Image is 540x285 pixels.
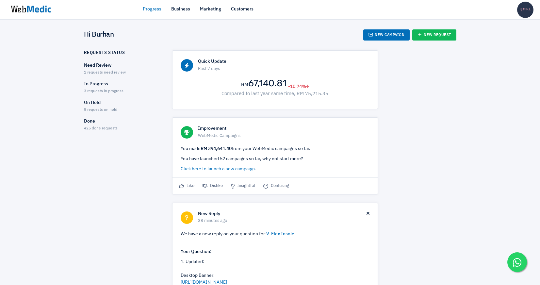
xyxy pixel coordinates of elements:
[84,126,118,130] span: 425 done requests
[181,156,369,162] p: You have launched 52 campaigns so far, why not start more?
[84,89,123,93] span: 3 requests in progress
[412,29,456,41] a: New Request
[241,82,248,88] span: RM
[84,108,117,112] span: 5 requests on hold
[84,99,161,106] p: On Hold
[198,59,369,65] h6: Quick Update
[288,83,309,90] span: -10.74%
[84,31,114,39] h4: Hi Burhan
[179,183,194,189] span: Like
[200,6,221,13] a: Marketing
[201,146,232,151] strong: RM 394,641.40
[143,6,161,13] a: Progress
[84,50,125,56] h6: Requests Status
[263,183,289,189] span: Confusing
[84,62,161,69] p: Need Review
[181,166,369,173] p: .
[363,29,410,41] a: New Campaign
[231,6,254,13] a: Customers
[181,167,255,171] a: Click here to launch a new campaign
[198,211,367,217] h6: New Reply
[181,280,227,285] a: [URL][DOMAIN_NAME]
[84,81,161,88] p: In Progress
[266,232,294,236] a: V-Flex Insole
[84,118,161,125] p: Done
[198,218,367,224] span: 38 minutes ago
[198,133,369,139] span: WebMedic Campaigns
[241,78,286,89] h2: 67,140.81
[231,183,255,189] span: Insightful
[198,126,369,132] h6: Improvement
[203,183,223,189] span: Dislike
[181,231,369,238] p: We have a new reply on your question for:
[198,66,369,72] span: Past 7 days
[84,71,126,75] span: 1 requests need review
[181,145,369,152] p: You made from your WebMedic campaigns so far.
[181,90,369,98] p: Compared to last year same time, RM 75,215.35
[181,248,369,255] p: Your Question:
[171,6,190,13] a: Business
